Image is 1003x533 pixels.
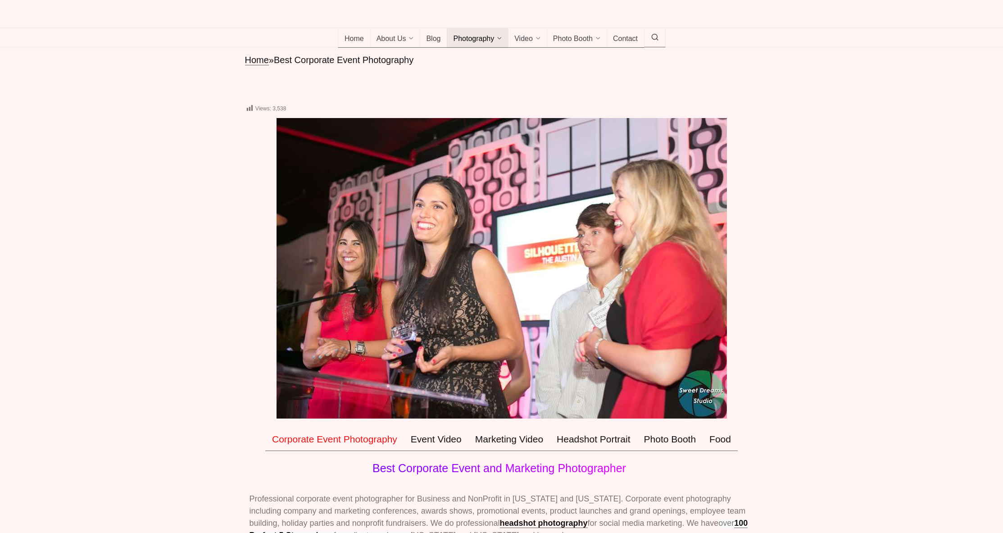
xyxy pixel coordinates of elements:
a: Photo Booth [637,428,703,451]
nav: breadcrumbs [245,54,758,66]
span: 3,538 [272,105,286,112]
span: Home [345,35,364,44]
span: Best Corporate Event and Marketing Photographer [372,462,626,474]
a: headshot photography [500,519,588,528]
a: Headshot Portrait [550,428,637,451]
a: Food [703,428,738,451]
span: Photography [453,35,494,44]
a: Home [245,55,269,65]
span: Contact [613,35,638,44]
a: Event Video [404,428,468,451]
span: Views: [255,105,271,112]
a: Contact [607,28,644,48]
a: Video [508,28,547,48]
a: Marketing Video [468,428,550,451]
span: » [269,55,274,65]
span: About Us [377,35,406,44]
span: o [718,519,723,528]
span: Video [514,35,533,44]
span: Photo Booth [553,35,593,44]
a: Blog [420,28,447,48]
a: Home [338,28,371,48]
a: Photo Booth [547,28,607,48]
span: Blog [426,35,440,44]
a: Photography [447,28,508,48]
a: About Us [370,28,421,48]
img: corporate event party photographer photography new jersey new york city awards show conference [277,118,727,419]
span: Best Corporate Event Photography [274,55,413,65]
a: Corporate Event Photography [265,428,404,451]
span: ver [723,519,734,528]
